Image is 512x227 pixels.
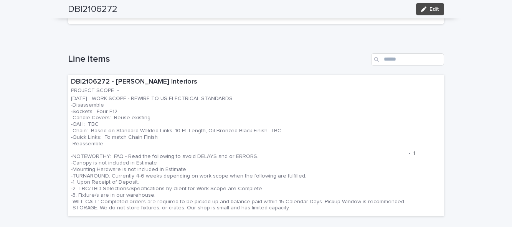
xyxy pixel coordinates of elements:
span: Edit [429,7,439,12]
button: Edit [416,3,444,15]
p: DBI2106272 - [PERSON_NAME] Interiors [71,78,441,86]
h2: DBI2106272 [68,4,117,15]
p: [DATE] WORK SCOPE - REWIRE TO US ELECTRICAL STANDARDS -Disassemble -Sockets: Four E12 -Candle Cov... [71,95,405,211]
input: Search [371,53,444,66]
h1: Line items [68,54,368,65]
p: PROJECT SCOPE [71,87,114,94]
p: • [408,150,410,157]
p: 1 [413,150,415,157]
p: • [117,87,119,94]
a: DBI2106272 - [PERSON_NAME] InteriorsPROJECT SCOPE•[DATE] WORK SCOPE - REWIRE TO US ELECTRICAL STA... [68,75,444,217]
